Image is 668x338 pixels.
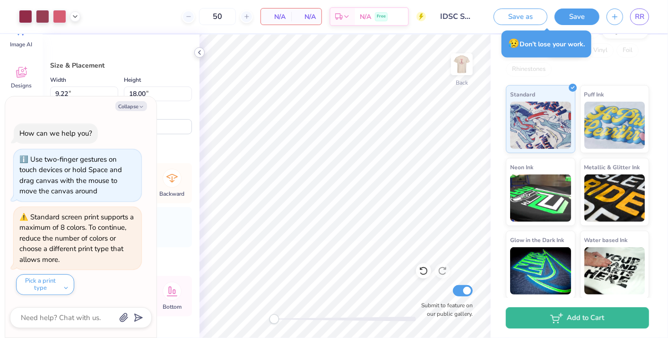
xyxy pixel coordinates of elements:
div: Standard screen print supports a maximum of 8 colors. To continue, reduce the number of colors or... [19,212,134,264]
label: Height [124,74,141,86]
span: Backward [160,190,185,198]
span: Neon Ink [510,162,533,172]
img: Puff Ink [584,102,645,149]
img: Metallic & Glitter Ink [584,174,645,222]
img: Standard [510,102,571,149]
span: Metallic & Glitter Ink [584,162,640,172]
img: Glow in the Dark Ink [510,247,571,295]
img: Neon Ink [510,174,571,222]
span: Glow in the Dark Ink [510,235,564,245]
span: Water based Ink [584,235,628,245]
span: N/A [297,12,316,22]
span: Image AI [10,41,33,48]
div: Accessibility label [269,314,279,324]
button: Add to Cart [506,307,649,329]
span: Free [377,13,386,20]
div: Use two-finger gestures on touch devices or hold Space and drag canvas with the mouse to move the... [19,155,122,196]
button: Collapse [115,101,147,111]
span: Standard [510,89,535,99]
label: Submit to feature on our public gallery. [416,301,473,318]
img: Water based Ink [584,247,645,295]
input: – – [199,8,236,25]
input: Untitled Design [433,7,479,26]
button: Pick a print type [16,274,74,295]
span: N/A [360,12,371,22]
span: Designs [11,82,32,89]
span: N/A [267,12,286,22]
div: Size & Placement [50,61,192,70]
span: Puff Ink [584,89,604,99]
span: Bottom [163,303,182,311]
div: How can we help you? [19,129,92,138]
img: Back [452,55,471,74]
div: Back [456,78,468,87]
label: Width [50,74,66,86]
